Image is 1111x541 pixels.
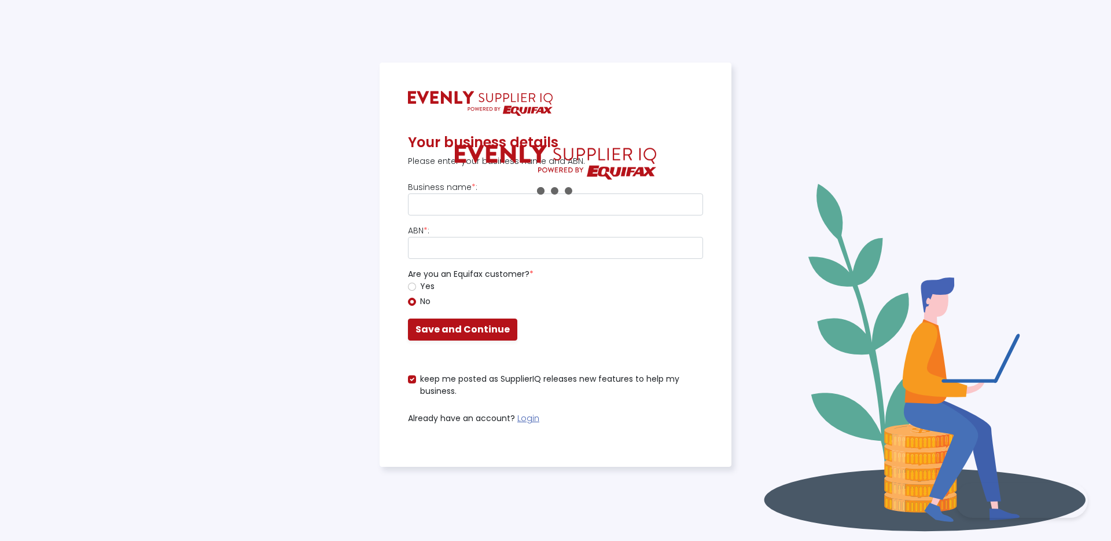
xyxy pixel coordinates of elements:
a: Login [517,412,539,424]
iframe: Toggle Customer Support [955,483,1088,518]
strong: Save and Continue [415,323,510,336]
button: Save and Continue [408,319,517,341]
strong: Already have an account? [408,412,515,424]
img: sp-logo-eq-red.ffc664f3.png [455,145,657,180]
label: keep me posted as SupplierIQ releases new features to help my business. [420,373,703,397]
